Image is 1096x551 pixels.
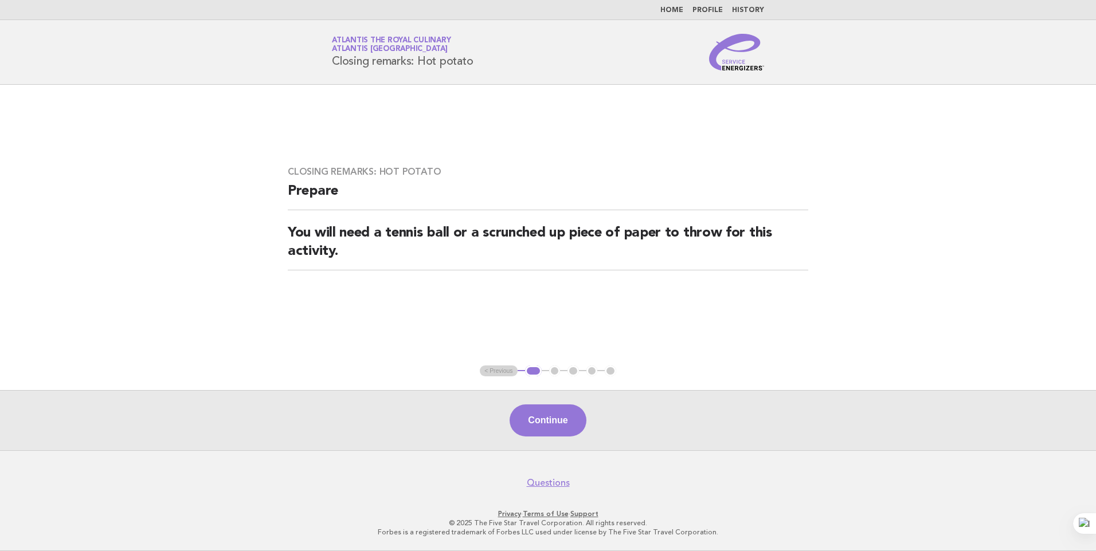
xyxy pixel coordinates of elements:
a: Atlantis the Royal CulinaryAtlantis [GEOGRAPHIC_DATA] [332,37,451,53]
a: Privacy [498,510,521,518]
a: Questions [527,477,570,489]
h2: Prepare [288,182,808,210]
a: Support [570,510,598,518]
h1: Closing remarks: Hot potato [332,37,473,67]
a: Home [660,7,683,14]
h3: Closing remarks: Hot potato [288,166,808,178]
a: Terms of Use [523,510,569,518]
button: 1 [525,365,542,377]
button: Continue [510,404,586,436]
span: Atlantis [GEOGRAPHIC_DATA] [332,46,448,53]
img: Service Energizers [709,34,764,70]
p: Forbes is a registered trademark of Forbes LLC used under license by The Five Star Travel Corpora... [197,528,899,537]
p: · · [197,509,899,518]
a: Profile [692,7,723,14]
h2: You will need a tennis ball or a scrunched up piece of paper to throw for this activity. [288,224,808,270]
a: History [732,7,764,14]
p: © 2025 The Five Star Travel Corporation. All rights reserved. [197,518,899,528]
